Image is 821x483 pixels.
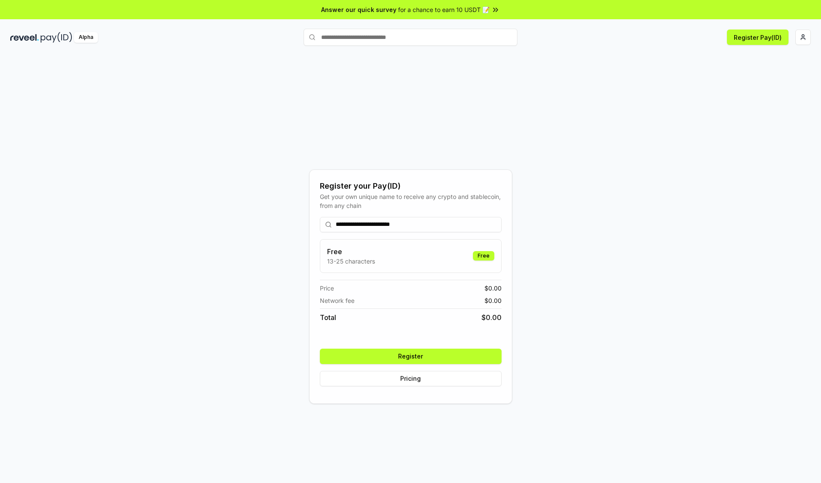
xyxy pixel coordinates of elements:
[327,257,375,266] p: 13-25 characters
[398,5,490,14] span: for a chance to earn 10 USDT 📝
[320,180,502,192] div: Register your Pay(ID)
[320,192,502,210] div: Get your own unique name to receive any crypto and stablecoin, from any chain
[10,32,39,43] img: reveel_dark
[320,371,502,386] button: Pricing
[327,246,375,257] h3: Free
[473,251,494,261] div: Free
[321,5,396,14] span: Answer our quick survey
[484,296,502,305] span: $ 0.00
[320,312,336,323] span: Total
[484,284,502,293] span: $ 0.00
[727,30,789,45] button: Register Pay(ID)
[481,312,502,323] span: $ 0.00
[320,296,354,305] span: Network fee
[320,349,502,364] button: Register
[74,32,98,43] div: Alpha
[41,32,72,43] img: pay_id
[320,284,334,293] span: Price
